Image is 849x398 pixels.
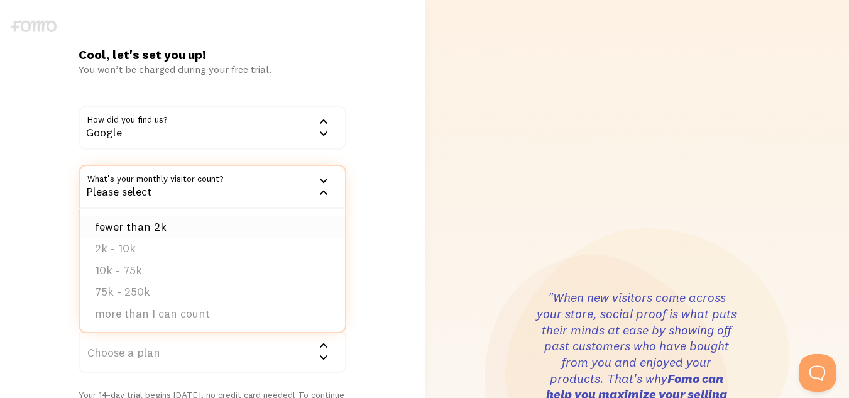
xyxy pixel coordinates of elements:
[79,165,346,209] div: Please select
[80,260,345,282] li: 10k - 75k
[11,20,57,32] img: fomo-logo-gray-b99e0e8ada9f9040e2984d0d95b3b12da0074ffd48d1e5cb62ac37fc77b0b268.svg
[799,354,836,392] iframe: Help Scout Beacon - Open
[80,281,345,303] li: 75k - 250k
[80,238,345,260] li: 2k - 10k
[79,63,346,75] div: You won’t be charged during your free trial.
[80,216,345,238] li: fewer than 2k
[80,303,345,325] li: more than I can count
[79,329,346,373] div: Choose a plan
[79,106,346,150] div: Google
[79,47,346,63] h1: Cool, let's set you up!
